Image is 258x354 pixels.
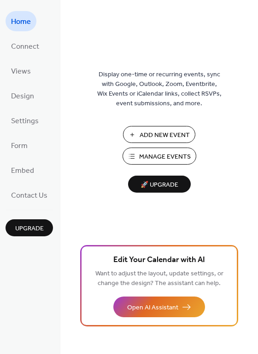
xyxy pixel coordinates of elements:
button: Open AI Assistant [113,297,205,317]
button: Add New Event [123,126,195,143]
span: Upgrade [15,224,44,234]
span: Contact Us [11,188,47,203]
a: Views [6,61,36,81]
span: Open AI Assistant [127,303,178,313]
button: 🚀 Upgrade [128,176,191,193]
a: Connect [6,36,45,56]
span: Connect [11,40,39,54]
a: Settings [6,110,44,131]
span: Home [11,15,31,29]
span: Display one-time or recurring events, sync with Google, Outlook, Zoom, Eventbrite, Wix Events or ... [97,70,222,108]
span: 🚀 Upgrade [134,179,185,191]
span: Settings [11,114,39,129]
span: Design [11,89,34,104]
a: Design [6,86,40,106]
span: Add New Event [140,131,190,140]
span: Embed [11,164,34,178]
button: Upgrade [6,219,53,236]
button: Manage Events [123,148,196,165]
a: Embed [6,160,40,180]
a: Form [6,135,33,155]
a: Contact Us [6,185,53,205]
span: Want to adjust the layout, update settings, or change the design? The assistant can help. [95,268,223,290]
span: Form [11,139,28,154]
a: Home [6,11,36,31]
span: Views [11,64,31,79]
span: Edit Your Calendar with AI [113,254,205,267]
span: Manage Events [139,152,191,162]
